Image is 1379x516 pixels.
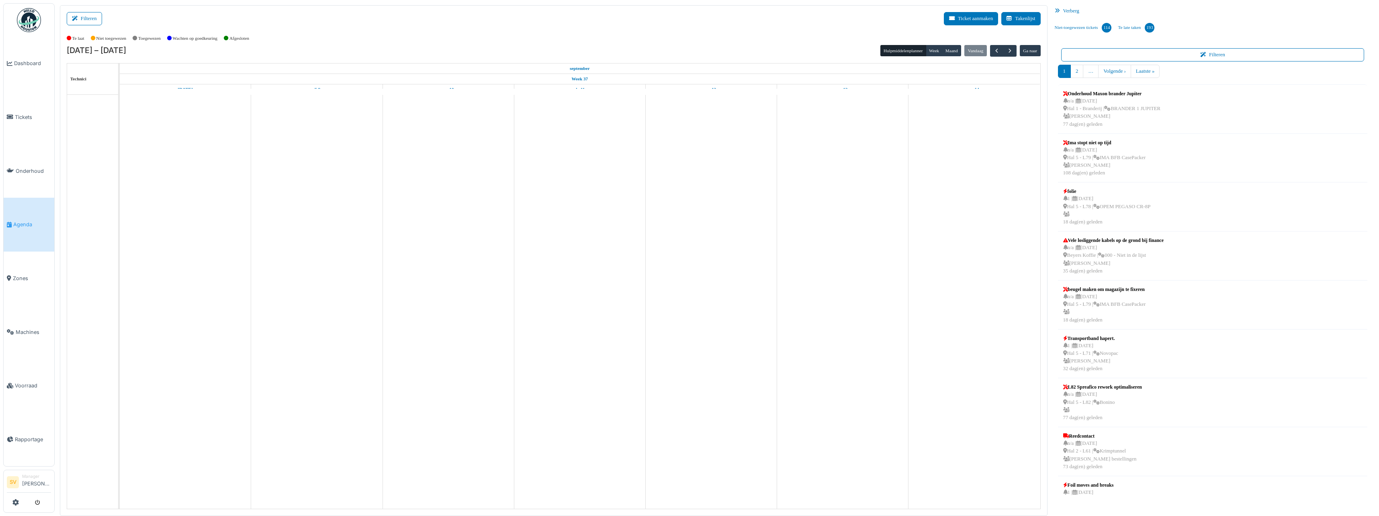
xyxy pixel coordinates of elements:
[441,84,456,94] a: 10 september 2025
[22,473,51,479] div: Manager
[22,473,51,491] li: [PERSON_NAME]
[1083,65,1099,78] a: …
[1098,65,1131,78] a: Volgende ›
[1063,97,1161,128] div: n/a | [DATE] Hal 1 - Branderij | BRANDER 1 JUPITER [PERSON_NAME] 77 dag(en) geleden
[880,45,926,56] button: Hulpmiddelenplanner
[176,84,195,94] a: 8 september 2025
[1063,195,1151,226] div: 1 | [DATE] Hal 5 - L78 | OPEM PEGASO CR-8P 18 dag(en) geleden
[229,35,249,42] label: Afgesloten
[1063,139,1146,146] div: Ima stopt niet op tijd
[1001,12,1040,25] button: Takenlijst
[1061,381,1144,424] a: L82 Spreafico rework optimaliseren n/a |[DATE] Hal 5 - L82 |Bonino 77 dag(en) geleden
[1063,244,1164,275] div: n/a | [DATE] Beyers Koffie | 000 - Niet in de lijst [PERSON_NAME] 35 dag(en) geleden
[1058,65,1071,78] a: 1
[1063,237,1164,244] div: Vele losliggende kabels op de grond bij finance
[96,35,126,42] label: Niet toegewezen
[1058,65,1368,84] nav: pager
[1070,65,1083,78] a: 2
[1063,391,1142,422] div: n/a | [DATE] Hal 5 - L82 | Bonino 77 dag(en) geleden
[1020,45,1041,56] button: Ga naar
[704,84,718,94] a: 12 september 2025
[4,144,54,198] a: Onderhoud
[70,76,86,81] span: Technici
[4,359,54,413] a: Voorraad
[942,45,961,56] button: Maand
[1003,45,1016,57] button: Volgende
[16,167,51,175] span: Onderhoud
[1063,146,1146,177] div: n/a | [DATE] Hal 5 - L79 | IMA BFB CasePacker [PERSON_NAME] 108 dag(en) geleden
[67,12,102,25] button: Filteren
[1052,17,1115,39] a: Niet-toegewezen tickets
[4,37,54,90] a: Dashboard
[173,35,218,42] label: Wachten op goedkeuring
[13,221,51,228] span: Agenda
[1063,90,1161,97] div: Onderhoud Maxon brander Jupiter
[4,198,54,252] a: Agenda
[1061,88,1163,130] a: Onderhoud Maxon brander Jupiter n/a |[DATE] Hal 1 - Branderij |BRANDER 1 JUPITER [PERSON_NAME]77 ...
[1061,333,1120,375] a: Transportband hapert. 1 |[DATE] Hal 5 - L71 |Novopac [PERSON_NAME]32 dag(en) geleden
[138,35,161,42] label: Toegewezen
[1145,23,1154,33] div: 193
[1061,235,1166,277] a: Vele losliggende kabels op de grond bij finance n/a |[DATE] Beyers Koffie |000 - Niet in de lijst...
[4,252,54,305] a: Zones
[1061,137,1148,179] a: Ima stopt niet op tijd n/a |[DATE] Hal 5 - L79 |IMA BFB CasePacker [PERSON_NAME]108 dag(en) geleden
[569,74,590,84] a: Week 37
[1063,293,1146,324] div: n/a | [DATE] Hal 5 - L79 | IMA BFB CasePacker 18 dag(en) geleden
[926,45,943,56] button: Week
[1063,335,1118,342] div: Transportband hapert.
[1061,430,1139,473] a: Reedcontact n/a |[DATE] Hal 2 - L61 |Krimptunnel [PERSON_NAME] bestellingen73 dag(en) geleden
[4,90,54,144] a: Tickets
[1063,286,1146,293] div: beugel maken om magazijn te fixeren
[1063,432,1137,440] div: Reedcontact
[7,476,19,488] li: SV
[944,12,998,25] button: Ticket aanmaken
[4,305,54,359] a: Machines
[14,59,51,67] span: Dashboard
[1061,284,1148,326] a: beugel maken om magazijn te fixeren n/a |[DATE] Hal 5 - L79 |IMA BFB CasePacker 18 dag(en) geleden
[1063,188,1151,195] div: folie
[1063,440,1137,471] div: n/a | [DATE] Hal 2 - L61 | Krimptunnel [PERSON_NAME] bestellingen 73 dag(en) geleden
[1063,383,1142,391] div: L82 Spreafico rework optimaliseren
[836,84,850,94] a: 13 september 2025
[15,436,51,443] span: Rapportage
[964,45,986,56] button: Vandaag
[17,8,41,32] img: Badge_color-CXgf-gQk.svg
[1063,342,1118,373] div: 1 | [DATE] Hal 5 - L71 | Novopac [PERSON_NAME] 32 dag(en) geleden
[13,274,51,282] span: Zones
[16,328,51,336] span: Machines
[67,46,126,55] h2: [DATE] – [DATE]
[967,84,981,94] a: 14 september 2025
[4,413,54,467] a: Rapportage
[1052,5,1374,17] div: Verberg
[1131,65,1160,78] a: Laatste »
[1115,17,1158,39] a: Te late taken
[568,63,592,74] a: 8 september 2025
[990,45,1003,57] button: Vorige
[1061,48,1365,61] button: Filteren
[573,84,587,94] a: 11 september 2025
[311,84,323,94] a: 9 september 2025
[72,35,84,42] label: Te laat
[1063,481,1116,489] div: Foil moves and breaks
[1061,186,1153,228] a: folie 1 |[DATE] Hal 5 - L78 |OPEM PEGASO CR-8P 18 dag(en) geleden
[15,382,51,389] span: Voorraad
[7,473,51,493] a: SV Manager[PERSON_NAME]
[15,113,51,121] span: Tickets
[1102,23,1111,33] div: 114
